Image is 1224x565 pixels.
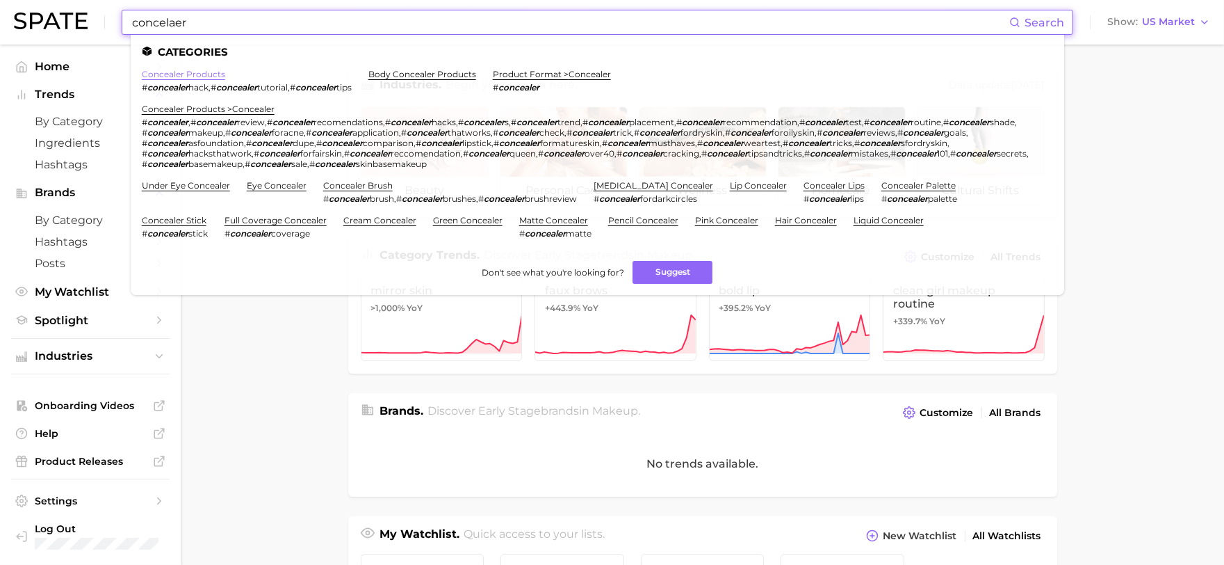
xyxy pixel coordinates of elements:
span: brushes [443,193,476,204]
em: concealer [498,127,539,138]
span: # [142,82,147,93]
em: concealer [147,138,188,148]
span: fordryskin [680,127,723,138]
span: # [890,148,896,159]
em: concealer [622,148,663,159]
a: pencil concealer [608,215,678,225]
span: # [725,127,731,138]
span: Help [35,427,146,440]
span: # [950,148,956,159]
a: by Category [11,111,170,132]
span: # [803,193,809,204]
span: thatworks [448,127,491,138]
span: check [539,127,564,138]
em: concealer [147,228,188,239]
a: All Watchlists [970,527,1045,546]
a: concealer lips [803,180,865,191]
span: # [881,193,887,204]
span: # [582,117,588,127]
em: concealer [295,82,336,93]
em: concealer [468,148,509,159]
button: New Watchlist [863,526,960,546]
span: secrets [997,148,1027,159]
a: Spotlight [11,310,170,331]
a: eye concealer [247,180,307,191]
div: , , [323,193,577,204]
em: concealer [250,159,291,169]
span: # [493,127,498,138]
span: tipsandtricks [748,148,802,159]
em: concealer [707,148,748,159]
div: , , [142,82,352,93]
em: concealer [682,117,723,127]
span: # [309,159,315,169]
span: formatureskin [540,138,600,148]
span: stick [188,228,208,239]
span: lipstick [462,138,491,148]
span: comparison [363,138,414,148]
span: Don't see what you're looking for? [482,267,624,278]
span: musthaves [648,138,695,148]
span: # [190,117,196,127]
span: tricks [829,138,852,148]
em: concealer [860,138,901,148]
a: Onboarding Videos [11,395,170,416]
span: placement [629,117,674,127]
span: >1,000% [371,303,405,313]
h1: My Watchlist. [380,526,460,546]
span: lips [850,193,864,204]
span: trend [557,117,580,127]
span: hack [188,82,209,93]
span: # [254,148,259,159]
em: concealer [810,148,851,159]
span: # [943,117,949,127]
span: trick [613,127,632,138]
span: Posts [35,257,146,270]
span: Log Out [35,523,165,535]
em: concealer [896,148,937,159]
span: Product Releases [35,455,146,468]
span: hacksthatwork [188,148,252,159]
em: concealer [421,138,462,148]
span: # [290,82,295,93]
span: # [519,228,525,239]
span: US Market [1142,18,1195,26]
button: Trends [11,84,170,105]
span: # [538,148,544,159]
span: # [142,117,147,127]
a: All Brands [986,404,1045,422]
a: faux brows+443.9% YoY [535,275,696,361]
em: concealer [525,228,566,239]
span: All Watchlists [973,530,1041,542]
em: concealer [147,148,188,159]
span: Brands [35,186,146,199]
a: under eye concealer [142,180,230,191]
button: Industries [11,346,170,367]
span: # [478,193,484,204]
a: cream concealer [343,215,416,225]
span: tutorial [257,82,288,93]
span: # [783,138,788,148]
em: concealer [147,117,188,127]
span: # [594,193,599,204]
em: concealer [311,127,352,138]
span: Home [35,60,146,73]
span: recommendation [723,117,797,127]
em: concealer [231,127,272,138]
span: sale [291,159,307,169]
span: Brands . [380,404,424,417]
em: concealer [272,117,313,127]
span: makeup [592,404,638,417]
a: concealer palette [881,180,956,191]
a: concealer products >concealer [142,104,275,114]
button: Brands [11,182,170,203]
em: concealer [788,138,829,148]
span: # [246,138,252,148]
span: coverage [271,228,310,239]
em: concealer [252,138,293,148]
em: concealer [402,193,443,204]
span: # [344,148,350,159]
em: concealer [903,127,944,138]
em: concealer [147,159,188,169]
span: # [401,127,407,138]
